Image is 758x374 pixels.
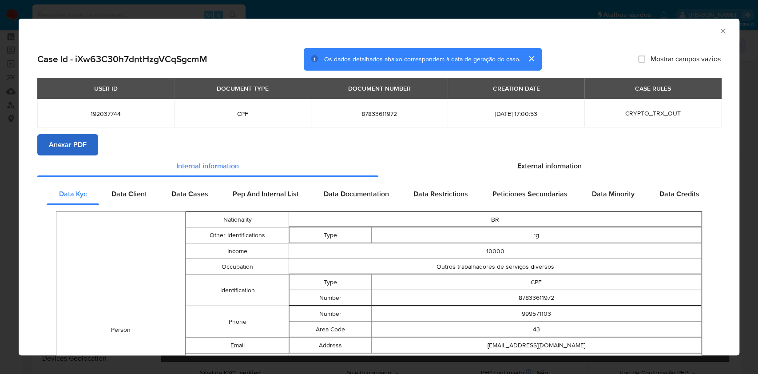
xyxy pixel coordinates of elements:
[289,243,702,259] td: 10000
[413,189,468,199] span: Data Restrictions
[487,81,545,96] div: CREATION DATE
[47,183,711,205] div: Detailed internal info
[49,135,87,155] span: Anexar PDF
[289,212,702,227] td: BR
[290,338,372,353] td: Address
[186,227,289,243] td: Other Identifications
[520,48,542,69] button: cerrar
[186,259,289,275] td: Occupation
[48,110,163,118] span: 192037744
[19,19,739,355] div: closure-recommendation-modal
[186,354,289,369] td: Marital Status
[186,306,289,338] td: Phone
[289,354,702,369] td: MARRIED
[176,161,239,171] span: Internal information
[186,275,289,306] td: Identification
[111,189,147,199] span: Data Client
[372,227,701,243] td: rg
[458,110,574,118] span: [DATE] 17:00:53
[517,161,582,171] span: External information
[630,81,676,96] div: CASE RULES
[59,189,87,199] span: Data Kyc
[211,81,274,96] div: DOCUMENT TYPE
[372,322,701,337] td: 43
[289,259,702,275] td: Outros trabalhadores de serviços diversos
[171,189,208,199] span: Data Cases
[37,53,207,65] h2: Case Id - iXw63C30h7dntHzgVCqSgcmM
[37,155,721,177] div: Detailed info
[659,189,699,199] span: Data Credits
[321,110,437,118] span: 87833611972
[592,189,635,199] span: Data Minority
[323,189,389,199] span: Data Documentation
[290,290,372,306] td: Number
[290,227,372,243] td: Type
[651,55,721,64] span: Mostrar campos vazios
[718,27,726,35] button: Fechar a janela
[372,290,701,306] td: 87833611972
[372,275,701,290] td: CPF
[186,212,289,227] td: Nationality
[324,55,520,64] span: Os dados detalhados abaixo correspondem à data de geração do caso.
[233,189,299,199] span: Pep And Internal List
[89,81,123,96] div: USER ID
[37,134,98,155] button: Anexar PDF
[372,338,701,353] td: [EMAIL_ADDRESS][DOMAIN_NAME]
[372,306,701,322] td: 999571103
[290,275,372,290] td: Type
[492,189,568,199] span: Peticiones Secundarias
[625,109,681,118] span: CRYPTO_TRX_OUT
[638,56,645,63] input: Mostrar campos vazios
[343,81,416,96] div: DOCUMENT NUMBER
[290,322,372,337] td: Area Code
[186,243,289,259] td: Income
[290,306,372,322] td: Number
[186,338,289,354] td: Email
[185,110,300,118] span: CPF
